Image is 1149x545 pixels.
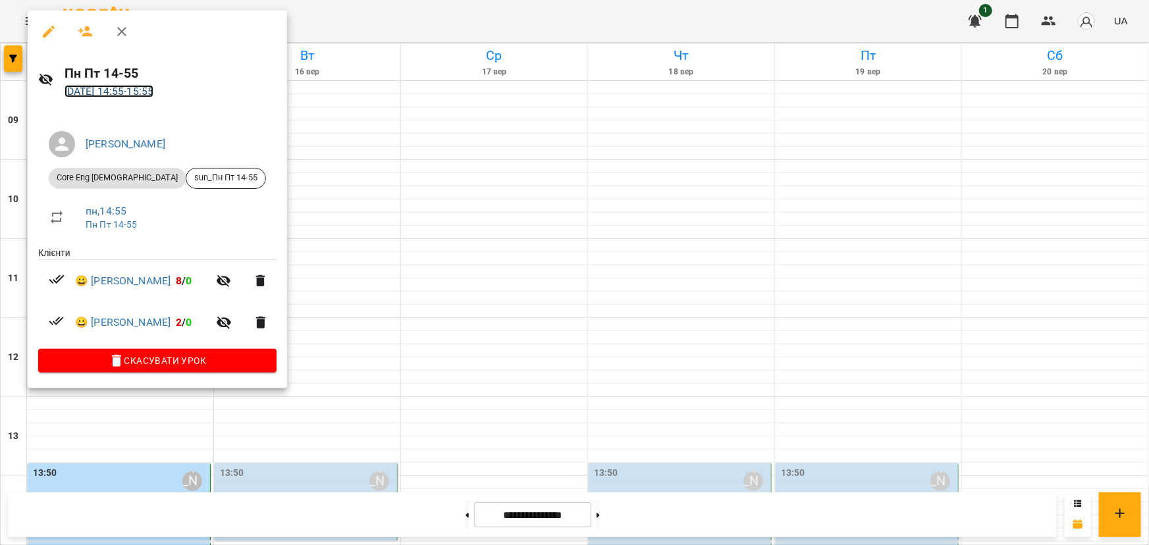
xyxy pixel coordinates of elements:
[75,315,171,330] a: 😀 [PERSON_NAME]
[86,219,138,230] a: Пн Пт 14-55
[176,274,192,287] b: /
[49,313,65,329] svg: Візит сплачено
[176,316,182,328] span: 2
[65,85,154,97] a: [DATE] 14:55-15:55
[186,172,265,184] span: sun_Пн Пт 14-55
[86,205,126,217] a: пн , 14:55
[86,138,165,150] a: [PERSON_NAME]
[49,172,186,184] span: Core Eng [DEMOGRAPHIC_DATA]
[186,274,192,287] span: 0
[49,353,266,369] span: Скасувати Урок
[38,349,277,373] button: Скасувати Урок
[49,271,65,287] svg: Візит сплачено
[176,316,192,328] b: /
[38,246,277,349] ul: Клієнти
[176,274,182,287] span: 8
[75,273,171,289] a: 😀 [PERSON_NAME]
[65,63,277,84] h6: Пн Пт 14-55
[186,168,266,189] div: sun_Пн Пт 14-55
[186,316,192,328] span: 0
